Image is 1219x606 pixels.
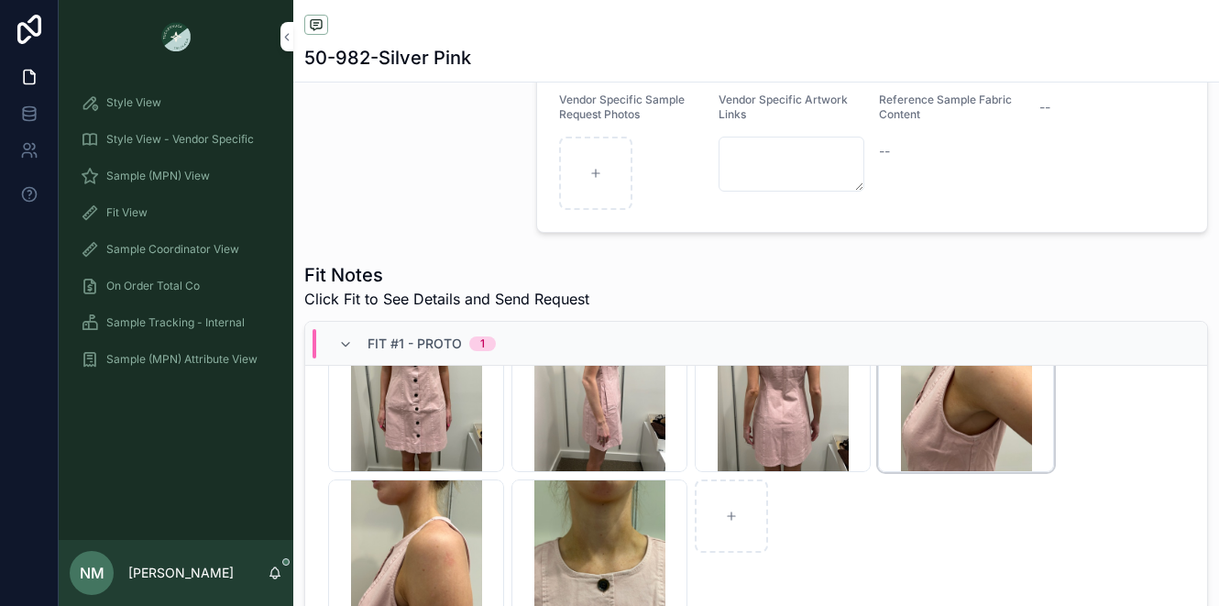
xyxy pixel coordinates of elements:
[480,336,485,351] div: 1
[879,93,1012,121] span: Reference Sample Fabric Content
[59,73,293,400] div: scrollable content
[70,123,282,156] a: Style View - Vendor Specific
[70,233,282,266] a: Sample Coordinator View
[70,196,282,229] a: Fit View
[368,335,462,353] span: Fit #1 - Proto
[161,22,191,51] img: App logo
[70,306,282,339] a: Sample Tracking - Internal
[106,95,161,110] span: Style View
[106,315,245,330] span: Sample Tracking - Internal
[106,132,254,147] span: Style View - Vendor Specific
[1039,98,1050,116] span: --
[80,562,104,584] span: NM
[559,93,685,121] span: Vendor Specific Sample Request Photos
[106,205,148,220] span: Fit View
[128,564,234,582] p: [PERSON_NAME]
[70,160,282,193] a: Sample (MPN) View
[106,279,200,293] span: On Order Total Co
[879,142,890,160] span: --
[304,45,471,71] h1: 50-982-Silver Pink
[70,270,282,303] a: On Order Total Co
[304,262,589,288] h1: Fit Notes
[106,242,239,257] span: Sample Coordinator View
[719,93,848,121] span: Vendor Specific Artwork Links
[304,288,589,310] span: Click Fit to See Details and Send Request
[70,343,282,376] a: Sample (MPN) Attribute View
[106,169,210,183] span: Sample (MPN) View
[106,352,258,367] span: Sample (MPN) Attribute View
[70,86,282,119] a: Style View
